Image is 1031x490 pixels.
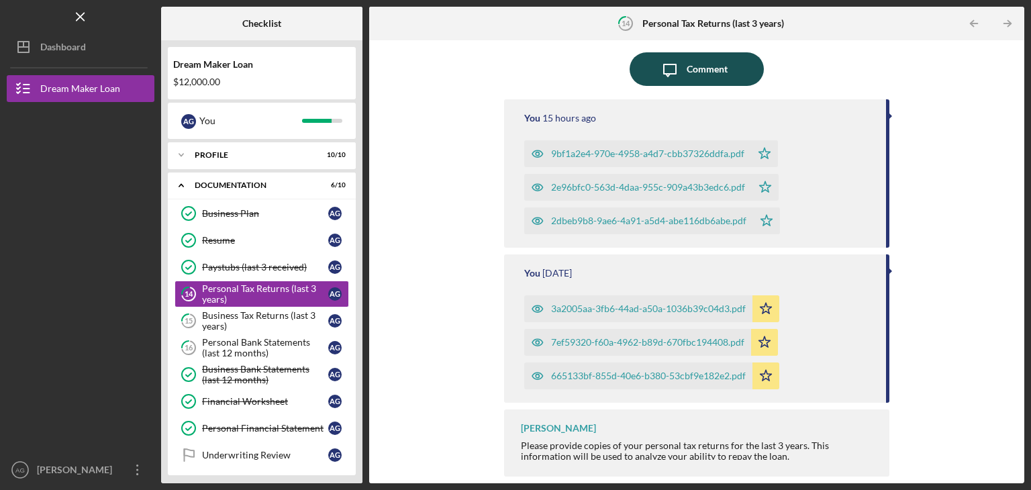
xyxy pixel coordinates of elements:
[202,283,328,305] div: Personal Tax Returns (last 3 years)
[687,52,728,86] div: Comment
[202,364,328,385] div: Business Bank Statements (last 12 months)
[202,450,328,460] div: Underwriting Review
[322,151,346,159] div: 10 / 10
[7,456,154,483] button: AG[PERSON_NAME]
[524,113,540,124] div: You
[328,368,342,381] div: A G
[175,334,349,361] a: 16Personal Bank Statements (last 12 months)AG
[202,262,328,273] div: Paystubs (last 3 received)
[195,181,312,189] div: Documentation
[175,388,349,415] a: Financial WorksheetAG
[542,113,596,124] time: 2025-09-30 22:38
[40,75,120,105] div: Dream Maker Loan
[7,75,154,102] button: Dream Maker Loan
[175,254,349,281] a: Paystubs (last 3 received)AG
[15,467,25,474] text: AG
[175,361,349,388] a: Business Bank Statements (last 12 months)AG
[175,307,349,334] a: 15Business Tax Returns (last 3 years)AG
[551,182,745,193] div: 2e96bfc0-563d-4daa-955c-909a43b3edc6.pdf
[328,395,342,408] div: A G
[175,200,349,227] a: Business PlanAG
[328,422,342,435] div: A G
[524,174,779,201] button: 2e96bfc0-563d-4daa-955c-909a43b3edc6.pdf
[175,227,349,254] a: ResumeAG
[202,235,328,246] div: Resume
[322,181,346,189] div: 6 / 10
[622,19,630,28] tspan: 14
[185,290,193,299] tspan: 14
[524,295,779,322] button: 3a2005aa-3fb6-44ad-a50a-1036b39c04d3.pdf
[551,303,746,314] div: 3a2005aa-3fb6-44ad-a50a-1036b39c04d3.pdf
[242,18,281,29] b: Checklist
[521,423,596,434] div: [PERSON_NAME]
[34,456,121,487] div: [PERSON_NAME]
[328,287,342,301] div: A G
[185,344,193,352] tspan: 16
[328,234,342,247] div: A G
[551,148,744,159] div: 9bf1a2e4-970e-4958-a4d7-cbb37326ddfa.pdf
[542,268,572,279] time: 2025-09-29 15:59
[175,281,349,307] a: 14Personal Tax Returns (last 3 years)AG
[524,329,778,356] button: 7ef59320-f60a-4962-b89d-670fbc194408.pdf
[630,52,764,86] button: Comment
[173,77,350,87] div: $12,000.00
[521,440,876,462] div: Please provide copies of your personal tax returns for the last 3 years. This information will be...
[7,34,154,60] button: Dashboard
[524,362,779,389] button: 665133bf-855d-40e6-b380-53cbf9e182e2.pdf
[202,310,328,332] div: Business Tax Returns (last 3 years)
[328,448,342,462] div: A G
[40,34,86,64] div: Dashboard
[551,337,744,348] div: 7ef59320-f60a-4962-b89d-670fbc194408.pdf
[185,317,193,326] tspan: 15
[328,341,342,354] div: A G
[195,151,312,159] div: Profile
[202,208,328,219] div: Business Plan
[181,114,196,129] div: A G
[328,260,342,274] div: A G
[175,415,349,442] a: Personal Financial StatementAG
[175,442,349,469] a: Underwriting ReviewAG
[199,109,302,132] div: You
[202,423,328,434] div: Personal Financial Statement
[524,268,540,279] div: You
[551,371,746,381] div: 665133bf-855d-40e6-b380-53cbf9e182e2.pdf
[524,140,778,167] button: 9bf1a2e4-970e-4958-a4d7-cbb37326ddfa.pdf
[173,59,350,70] div: Dream Maker Loan
[202,337,328,358] div: Personal Bank Statements (last 12 months)
[328,207,342,220] div: A G
[202,396,328,407] div: Financial Worksheet
[328,314,342,328] div: A G
[642,18,784,29] b: Personal Tax Returns (last 3 years)
[524,207,780,234] button: 2dbeb9b8-9ae6-4a91-a5d4-abe116db6abe.pdf
[551,215,746,226] div: 2dbeb9b8-9ae6-4a91-a5d4-abe116db6abe.pdf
